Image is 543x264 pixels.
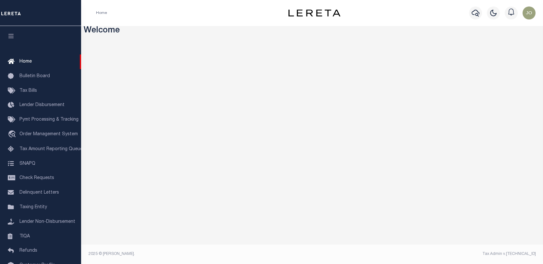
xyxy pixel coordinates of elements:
span: Check Requests [19,176,54,180]
div: Tax Admin v.[TECHNICAL_ID] [317,251,536,257]
span: Lender Disbursement [19,103,65,107]
span: Home [19,59,32,64]
span: Lender Non-Disbursement [19,220,75,224]
span: TIQA [19,234,30,238]
span: Bulletin Board [19,74,50,78]
span: SNAPQ [19,161,35,166]
i: travel_explore [8,130,18,139]
span: Order Management System [19,132,78,137]
span: Pymt Processing & Tracking [19,117,78,122]
h3: Welcome [84,26,541,36]
img: svg+xml;base64,PHN2ZyB4bWxucz0iaHR0cDovL3d3dy53My5vcmcvMjAwMC9zdmciIHBvaW50ZXItZXZlbnRzPSJub25lIi... [523,6,536,19]
li: Home [96,10,107,16]
span: Refunds [19,248,37,253]
div: 2025 © [PERSON_NAME]. [84,251,312,257]
span: Taxing Entity [19,205,47,210]
span: Tax Amount Reporting Queue [19,147,83,151]
img: logo-dark.svg [288,9,340,17]
span: Tax Bills [19,89,37,93]
span: Delinquent Letters [19,190,59,195]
